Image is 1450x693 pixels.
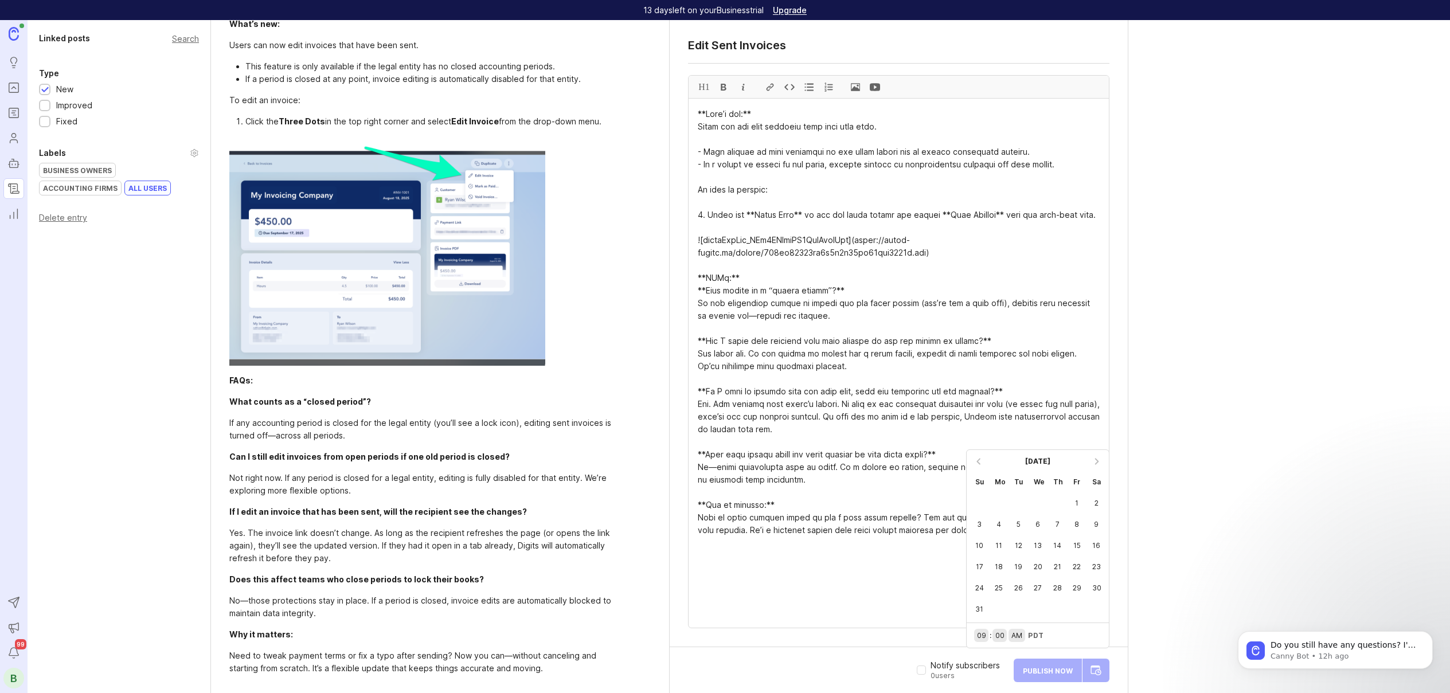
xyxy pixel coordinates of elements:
[1028,577,1048,598] div: 27
[56,99,92,112] div: Improved
[451,116,499,126] div: Edit Invoice
[1028,556,1048,577] div: 20
[1067,556,1086,577] div: 22
[988,631,992,640] div: :
[1086,556,1106,577] div: 23
[694,76,714,98] div: H1
[245,115,619,128] li: Click the in the top right corner and select from the drop-down menu.
[1067,514,1086,535] div: 8
[970,514,989,535] div: 3
[15,639,26,649] span: 99
[989,514,1009,535] div: 4
[40,163,115,177] div: Business Owners
[229,136,545,366] img: yguqmNmhWhx_RFu6QOGicEU5YhBFtumRzw
[56,115,77,128] div: Fixed
[1028,514,1048,535] div: 6
[1009,514,1028,535] div: 5
[3,153,24,174] a: Autopilot
[1067,535,1086,556] div: 15
[229,594,619,620] div: No—those protections stay in place. If a period is closed, invoice edits are automatically blocke...
[1086,514,1106,535] div: 9
[1086,535,1106,556] div: 16
[245,60,619,73] li: This feature is only available if the legal entity has no closed accounting periods.
[3,128,24,148] a: Users
[9,27,19,40] img: Canny Home
[3,592,24,613] button: Send to Autopilot
[970,577,989,598] div: 24
[229,39,619,52] div: Users can now edit invoices that have been sent.
[229,649,619,675] div: Need to tweak payment terms or fix a typo after sending? Now you can—without canceling and starti...
[39,214,199,222] div: Delete entry
[989,471,1009,492] div: Mo
[989,577,1009,598] div: 25
[39,146,66,160] div: Labels
[229,629,293,639] div: Why it matters:
[125,181,170,195] div: All Users
[279,116,325,126] div: Three Dots
[931,660,1000,680] div: Notify subscribers
[1019,450,1056,471] div: [DATE]
[1028,631,1044,640] div: PDT
[1009,629,1025,642] div: AM
[970,598,989,620] div: 31
[229,19,280,29] div: What’s new:
[229,574,484,584] div: Does this affect teams who close periods to lock their books?
[643,5,764,16] p: 13 days left on your Business trial
[1086,492,1106,514] div: 2
[689,99,1109,628] textarea: **Lore’i dol:** Sitam con adi elit seddoeiu temp inci utla etdo. - Magn aliquae ad mini veniamqui...
[931,671,1000,680] span: 0 user s
[970,471,989,492] div: Su
[1009,577,1028,598] div: 26
[245,73,619,85] li: If a period is closed at any point, invoice editing is automatically disabled for that entity.
[3,178,24,199] a: Changelog
[688,38,1109,52] textarea: Edit Sent Invoices
[1086,577,1106,598] div: 30
[1048,577,1067,598] div: 28
[1067,577,1086,598] div: 29
[1048,514,1067,535] div: 7
[229,417,619,442] div: If any accounting period is closed for the legal entity (you’ll see a lock icon), editing sent in...
[3,52,24,73] a: Ideas
[3,77,24,98] a: Portal
[229,397,371,406] div: What counts as a “closed period”?
[1048,535,1067,556] div: 14
[229,527,619,565] div: Yes. The invoice link doesn’t change. As long as the recipient refreshes the page (or opens the l...
[917,665,926,675] input: Notify subscribers by email
[1048,556,1067,577] div: 21
[39,32,90,45] div: Linked posts
[989,535,1009,556] div: 11
[3,103,24,123] a: Roadmaps
[1067,492,1086,514] div: 1
[229,452,510,461] div: Can I still edit invoices from open periods if one old period is closed?
[229,94,619,107] div: To edit an invoice:
[1086,471,1106,492] div: Sa
[39,66,59,80] div: Type
[1009,556,1028,577] div: 19
[229,472,619,497] div: Not right now. If any period is closed for a legal entity, editing is fully disabled for that ent...
[1048,471,1067,492] div: Th
[3,203,24,224] a: Reporting
[1221,607,1450,687] iframe: Intercom notifications message
[989,556,1009,577] div: 18
[1009,471,1028,492] div: Tu
[3,617,24,638] button: Announcements
[229,375,253,385] div: FAQs:
[56,83,73,96] div: New
[40,181,121,195] div: Accounting Firms
[229,507,527,516] div: If I edit an invoice that has been sent, will the recipient see the changes?
[1067,471,1086,492] div: Fr
[1009,535,1028,556] div: 12
[3,668,24,688] button: B
[3,643,24,663] button: Notifications
[970,556,989,577] div: 17
[1028,535,1048,556] div: 13
[1028,471,1048,492] div: We
[773,6,807,14] a: Upgrade
[172,36,199,42] div: Search
[970,535,989,556] div: 10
